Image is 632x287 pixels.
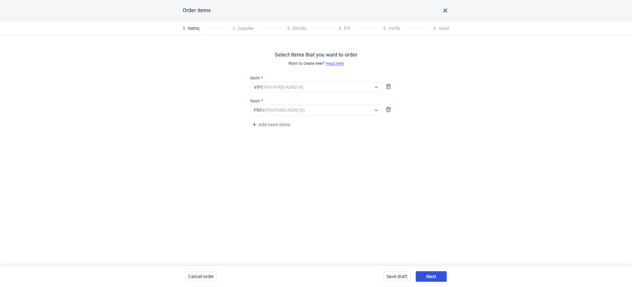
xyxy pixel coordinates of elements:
[183,26,187,31] span: 1 .
[416,271,447,282] button: Next
[183,22,205,35] li: Items
[428,22,449,35] li: Issue
[333,22,355,35] li: PO
[250,98,260,104] label: Item
[383,271,410,282] button: Save draft
[250,121,291,129] button: Add more items
[339,26,343,31] span: 4 .
[426,274,436,279] span: Next
[232,26,236,31] span: 2 .
[262,84,303,90] em: (PHI-PH00-A09019)
[386,274,408,279] span: Save draft
[282,22,311,35] li: Details
[250,75,260,81] label: Item
[254,84,303,90] span: VIPI
[383,26,387,31] span: 5 .
[326,61,344,66] a: Head here
[384,83,392,90] button: Remove item
[188,274,214,279] span: Cancel order
[227,22,259,35] li: Supplier
[275,51,357,59] h2: Select items that you want to order
[254,108,305,113] span: PRFI
[185,271,217,282] button: Cancel order
[287,26,291,31] span: 3 .
[264,108,305,113] em: (PHI-PH00-A09018)
[384,106,392,113] button: Remove item
[250,121,290,129] span: Add more items
[433,26,437,31] span: 6 .
[275,60,357,67] p: Want to create new?
[378,22,406,35] li: Verify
